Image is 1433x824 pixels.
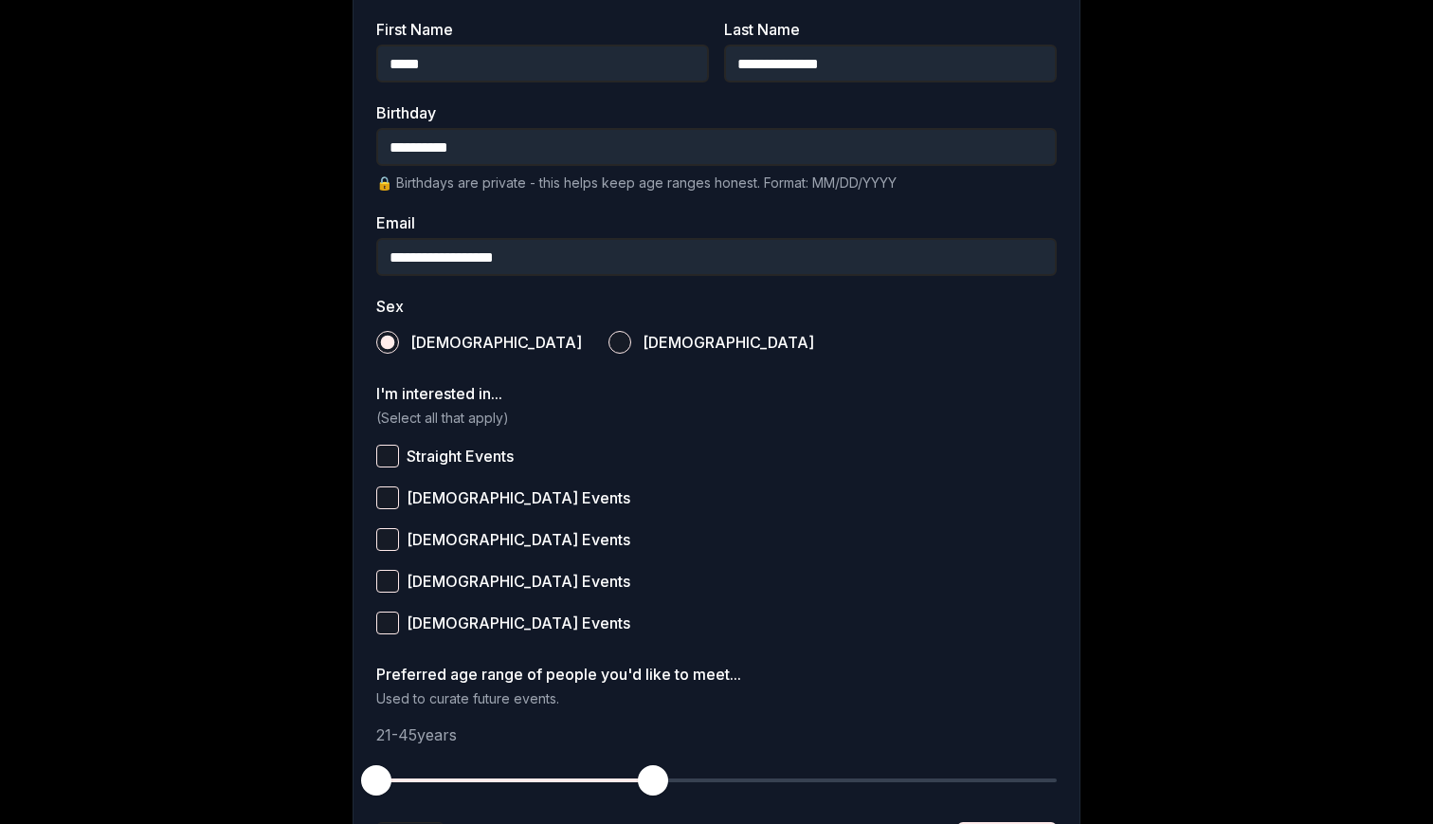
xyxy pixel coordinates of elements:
span: [DEMOGRAPHIC_DATA] [410,335,582,350]
span: [DEMOGRAPHIC_DATA] Events [407,574,630,589]
label: Email [376,215,1057,230]
span: [DEMOGRAPHIC_DATA] Events [407,532,630,547]
span: Straight Events [407,449,514,464]
button: [DEMOGRAPHIC_DATA] Events [376,528,399,551]
label: Birthday [376,105,1057,120]
span: [DEMOGRAPHIC_DATA] Events [407,615,630,631]
button: [DEMOGRAPHIC_DATA] [376,331,399,354]
label: First Name [376,22,709,37]
button: [DEMOGRAPHIC_DATA] [608,331,631,354]
p: Used to curate future events. [376,689,1057,708]
label: Sex [376,299,1057,314]
button: Straight Events [376,445,399,467]
button: [DEMOGRAPHIC_DATA] Events [376,570,399,593]
p: 21 - 45 years [376,723,1057,746]
label: Last Name [724,22,1057,37]
p: 🔒 Birthdays are private - this helps keep age ranges honest. Format: MM/DD/YYYY [376,174,1057,192]
button: [DEMOGRAPHIC_DATA] Events [376,486,399,509]
button: [DEMOGRAPHIC_DATA] Events [376,612,399,634]
p: (Select all that apply) [376,409,1057,428]
span: [DEMOGRAPHIC_DATA] [643,335,814,350]
span: [DEMOGRAPHIC_DATA] Events [407,490,630,505]
label: Preferred age range of people you'd like to meet... [376,667,1057,682]
label: I'm interested in... [376,386,1057,401]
